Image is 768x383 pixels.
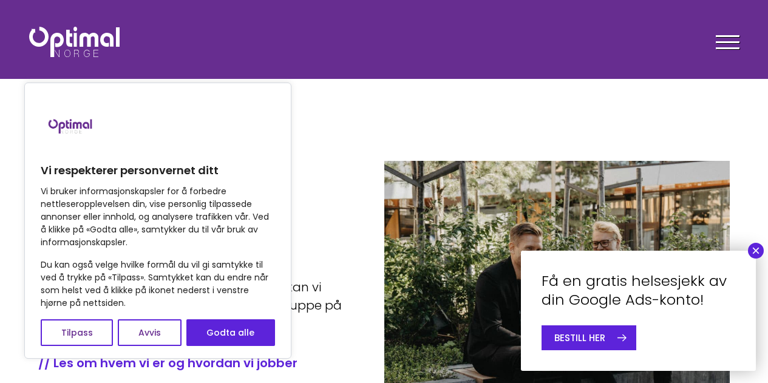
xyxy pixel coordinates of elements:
img: Brand logo [41,95,101,156]
p: Vi bruker informasjonskapsler for å forbedre nettleseropplevelsen din, vise personlig tilpassede ... [41,185,275,249]
a: BESTILL HER [542,325,636,350]
button: Tilpass [41,319,113,346]
button: Godta alle [186,319,275,346]
button: Close [748,243,764,259]
h4: Få en gratis helsesjekk av din Google Ads-konto! [542,271,735,309]
a: // Les om hvem vi er og hvordan vi jobber [38,354,347,371]
p: Vi respekterer personvernet ditt [41,163,275,178]
button: Avvis [118,319,181,346]
img: Optimal Norge [29,27,120,57]
div: Vi respekterer personvernet ditt [24,83,291,359]
p: Du kan også velge hvilke formål du vil gi samtykke til ved å trykke på «Tilpass». Samtykket kan d... [41,259,275,310]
